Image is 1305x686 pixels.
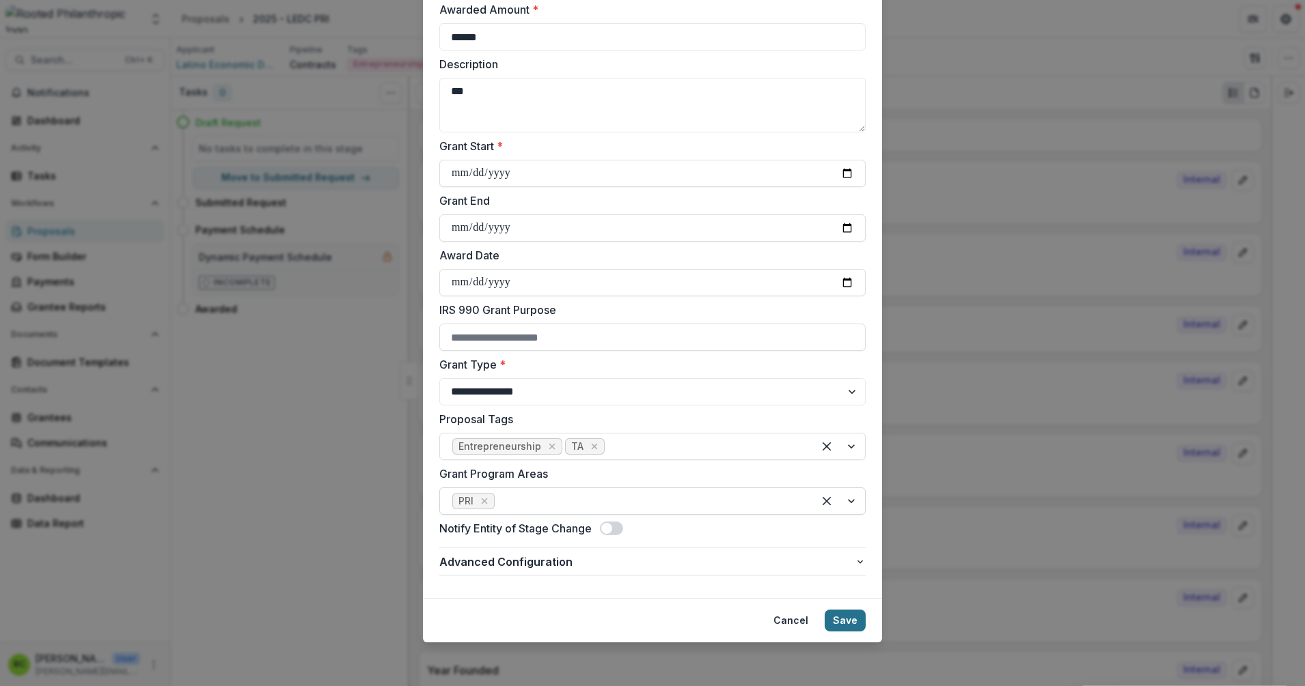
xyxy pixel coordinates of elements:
span: TA [571,441,583,453]
label: Award Date [439,247,857,263]
button: Save [825,610,866,631]
div: Remove Entrepreneurship [545,440,559,453]
div: Remove PRI [478,494,491,508]
label: Grant End [439,192,857,209]
label: Notify Entity of Stage Change [439,520,592,537]
label: Proposal Tags [439,411,857,427]
label: Grant Program Areas [439,466,857,482]
div: Remove TA [588,440,601,453]
button: Advanced Configuration [439,548,866,575]
div: Clear selected options [816,490,838,512]
label: Description [439,56,857,72]
span: PRI [458,496,473,507]
span: Advanced Configuration [439,554,855,570]
label: IRS 990 Grant Purpose [439,302,857,318]
span: Entrepreneurship [458,441,541,453]
button: Cancel [765,610,816,631]
div: Clear selected options [816,435,838,457]
label: Grant Type [439,356,857,373]
label: Awarded Amount [439,1,857,18]
label: Grant Start [439,138,857,154]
